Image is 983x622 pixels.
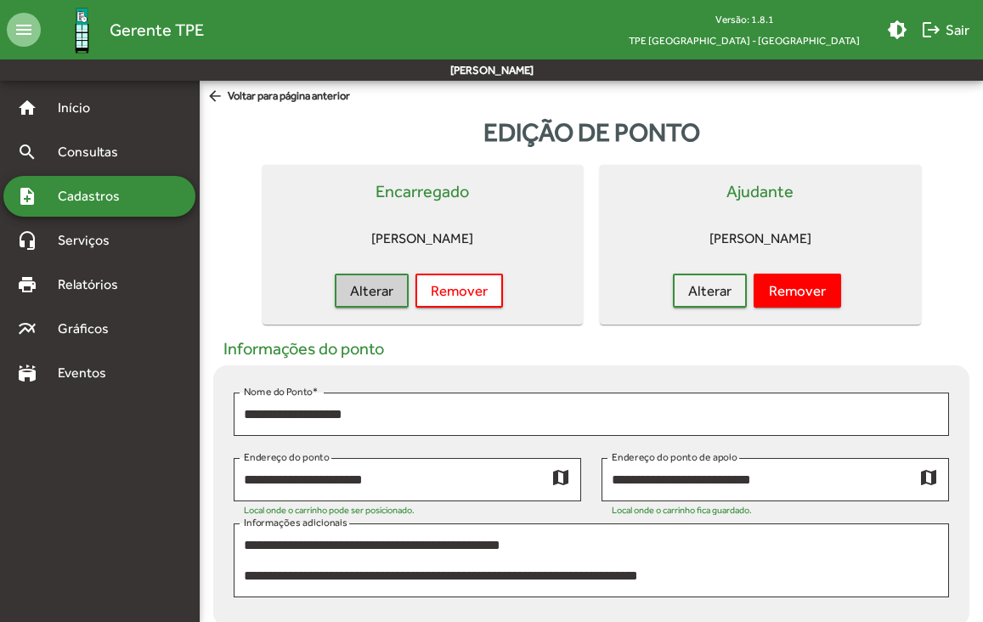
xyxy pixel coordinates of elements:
[41,3,204,58] a: Gerente TPE
[206,88,228,106] mat-icon: arrow_back
[54,3,110,58] img: Logo
[48,142,140,162] span: Consultas
[110,16,204,43] span: Gerente TPE
[673,274,747,308] button: Alterar
[918,467,939,487] mat-icon: map
[48,319,132,339] span: Gráficos
[921,20,941,40] mat-icon: logout
[350,275,393,306] span: Alterar
[17,319,37,339] mat-icon: multiline_chart
[17,186,37,206] mat-icon: note_add
[615,30,873,51] span: TPE [GEOGRAPHIC_DATA] - [GEOGRAPHIC_DATA]
[17,230,37,251] mat-icon: headset_mic
[769,275,826,306] span: Remover
[376,178,469,204] mat-card-title: Encarregado
[48,230,133,251] span: Serviços
[7,13,41,47] mat-icon: menu
[17,142,37,162] mat-icon: search
[887,20,907,40] mat-icon: brightness_medium
[213,338,969,359] h5: Informações do ponto
[244,505,415,515] mat-hint: Local onde o carrinho pode ser posicionado.
[754,274,841,308] button: Remover
[551,467,571,487] mat-icon: map
[615,8,873,30] div: Versão: 1.8.1
[17,274,37,295] mat-icon: print
[415,274,503,308] button: Remover
[921,14,969,45] span: Sair
[613,218,907,260] mat-card-content: [PERSON_NAME]
[431,275,488,306] span: Remover
[17,363,37,383] mat-icon: stadium
[48,186,142,206] span: Cadastros
[612,505,752,515] mat-hint: Local onde o carrinho fica guardado.
[914,14,976,45] button: Sair
[276,218,570,260] mat-card-content: [PERSON_NAME]
[17,98,37,118] mat-icon: home
[48,274,140,295] span: Relatórios
[335,274,409,308] button: Alterar
[688,275,732,306] span: Alterar
[48,363,129,383] span: Eventos
[206,113,976,151] div: Edição de ponto
[726,178,794,204] mat-card-title: Ajudante
[206,88,350,106] span: Voltar para página anterior
[48,98,115,118] span: Início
